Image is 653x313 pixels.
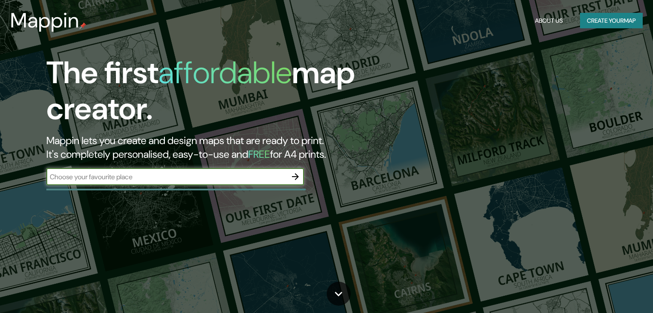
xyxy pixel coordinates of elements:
input: Choose your favourite place [46,172,287,182]
img: mappin-pin [79,22,86,29]
h5: FREE [248,147,270,161]
h1: affordable [158,53,292,93]
h2: Mappin lets you create and design maps that are ready to print. It's completely personalised, eas... [46,134,373,161]
h1: The first map creator. [46,55,373,134]
h3: Mappin [10,9,79,33]
button: About Us [532,13,566,29]
button: Create yourmap [580,13,643,29]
